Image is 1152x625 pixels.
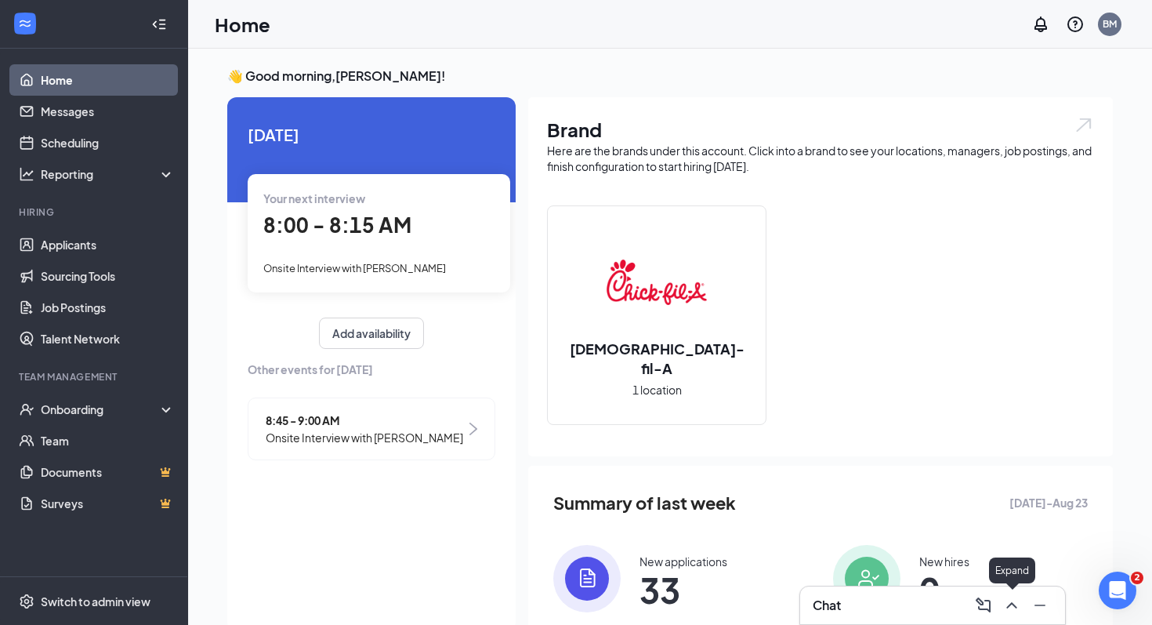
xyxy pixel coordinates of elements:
[19,594,34,609] svg: Settings
[41,323,175,354] a: Talent Network
[17,16,33,31] svg: WorkstreamLogo
[632,381,682,398] span: 1 location
[41,488,175,519] a: SurveysCrown
[639,576,727,604] span: 33
[263,262,446,274] span: Onsite Interview with [PERSON_NAME]
[19,370,172,383] div: Team Management
[227,67,1113,85] h3: 👋 Good morning, [PERSON_NAME] !
[1074,116,1094,134] img: open.6027fd2a22e1237b5b06.svg
[999,593,1024,618] button: ChevronUp
[919,554,969,569] div: New hires
[266,429,463,446] span: Onsite Interview with [PERSON_NAME]
[41,425,175,456] a: Team
[1099,572,1136,609] iframe: Intercom live chat
[1009,494,1088,511] span: [DATE] - Aug 23
[41,260,175,292] a: Sourcing Tools
[248,361,495,378] span: Other events for [DATE]
[548,339,766,378] h2: [DEMOGRAPHIC_DATA]-fil-A
[974,596,993,615] svg: ComposeMessage
[639,554,727,569] div: New applications
[19,166,34,182] svg: Analysis
[41,292,175,323] a: Job Postings
[248,122,495,147] span: [DATE]
[41,402,161,417] div: Onboarding
[41,64,175,96] a: Home
[607,232,707,332] img: Chick-fil-A
[547,143,1094,174] div: Here are the brands under this account. Click into a brand to see your locations, managers, job p...
[319,318,424,349] button: Add availability
[151,16,167,32] svg: Collapse
[553,545,621,612] img: icon
[547,116,1094,143] h1: Brand
[833,545,900,612] img: icon
[971,593,996,618] button: ComposeMessage
[41,456,175,488] a: DocumentsCrown
[41,229,175,260] a: Applicants
[919,576,969,604] span: 0
[1031,15,1050,34] svg: Notifications
[19,205,172,219] div: Hiring
[1103,17,1117,31] div: BM
[1027,593,1052,618] button: Minimize
[553,489,736,517] span: Summary of last week
[989,558,1035,583] div: Expand
[263,212,411,238] span: 8:00 - 8:15 AM
[41,96,175,127] a: Messages
[1031,596,1049,615] svg: Minimize
[215,11,270,38] h1: Home
[19,402,34,417] svg: UserCheck
[1131,572,1143,584] span: 2
[41,166,176,182] div: Reporting
[1066,15,1085,34] svg: QuestionInfo
[263,191,365,205] span: Your next interview
[41,594,150,609] div: Switch to admin view
[41,127,175,158] a: Scheduling
[266,412,463,429] span: 8:45 - 9:00 AM
[813,597,841,614] h3: Chat
[1002,596,1021,615] svg: ChevronUp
